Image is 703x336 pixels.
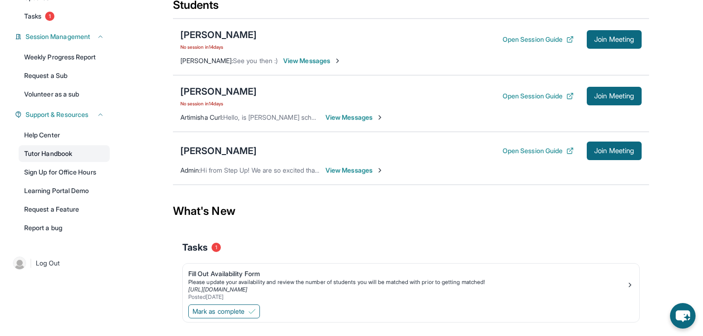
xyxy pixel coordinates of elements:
[188,269,626,278] div: Fill Out Availability Form
[212,243,221,252] span: 1
[192,307,245,316] span: Mark as complete
[188,286,247,293] a: [URL][DOMAIN_NAME]
[283,56,341,65] span: View Messages
[9,253,110,273] a: |Log Out
[334,57,341,65] img: Chevron-Right
[180,85,257,98] div: [PERSON_NAME]
[26,110,88,119] span: Support & Resources
[503,91,574,101] button: Open Session Guide
[19,67,110,84] a: Request a Sub
[26,32,90,41] span: Session Management
[325,166,384,175] span: View Messages
[19,164,110,181] a: Sign Up for Office Hours
[30,258,32,269] span: |
[19,182,110,199] a: Learning Portal Demo
[594,148,634,154] span: Join Meeting
[180,144,257,157] div: [PERSON_NAME]
[248,308,256,315] img: Mark as complete
[223,113,540,121] span: Hello, is [PERSON_NAME] scheduled for tutoring [DATE]? If so, can you please confirm the time? Th...
[19,145,110,162] a: Tutor Handbook
[36,258,60,268] span: Log Out
[325,113,384,122] span: View Messages
[19,49,110,65] a: Weekly Progress Report
[183,264,639,303] a: Fill Out Availability FormPlease update your availability and review the number of students you w...
[587,87,642,105] button: Join Meeting
[587,30,642,49] button: Join Meeting
[670,303,696,329] button: chat-button
[180,166,200,174] span: Admin :
[180,100,257,107] span: No session in 14 days
[376,114,384,121] img: Chevron-Right
[19,8,110,25] a: Tasks1
[19,86,110,103] a: Volunteer as a sub
[173,191,649,232] div: What's New
[24,12,41,21] span: Tasks
[188,304,260,318] button: Mark as complete
[19,220,110,236] a: Report a bug
[22,110,104,119] button: Support & Resources
[180,43,257,51] span: No session in 14 days
[503,146,574,155] button: Open Session Guide
[594,93,634,99] span: Join Meeting
[503,35,574,44] button: Open Session Guide
[19,201,110,218] a: Request a Feature
[594,37,634,42] span: Join Meeting
[13,257,26,270] img: user-img
[587,142,642,160] button: Join Meeting
[22,32,104,41] button: Session Management
[180,28,257,41] div: [PERSON_NAME]
[45,12,54,21] span: 1
[188,278,626,286] div: Please update your availability and review the number of students you will be matched with prior ...
[188,293,626,301] div: Posted [DATE]
[180,113,223,121] span: Artimisha Curl :
[19,127,110,143] a: Help Center
[376,167,384,174] img: Chevron-Right
[182,241,208,254] span: Tasks
[180,57,233,65] span: [PERSON_NAME] :
[233,57,278,65] span: See you then :)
